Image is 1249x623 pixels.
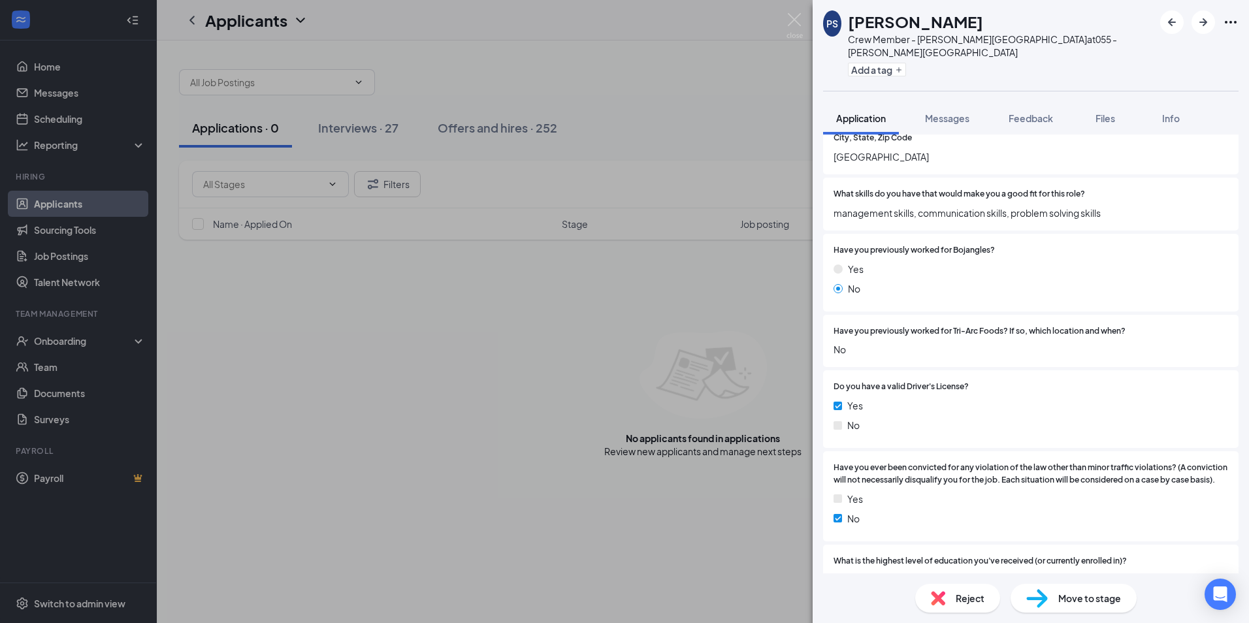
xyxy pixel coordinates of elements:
span: What skills do you have that would make you a good fit for this role? [834,188,1085,200]
span: No [848,281,860,296]
span: Have you previously worked for Bojangles? [834,244,995,257]
button: ArrowRight [1192,10,1215,34]
span: management skills, communication skills, problem solving skills [834,206,1228,220]
div: Crew Member - [PERSON_NAME][GEOGRAPHIC_DATA] at 055 - [PERSON_NAME][GEOGRAPHIC_DATA] [848,33,1154,59]
span: Application [836,112,886,124]
div: Open Intercom Messenger [1205,579,1236,610]
span: Files [1095,112,1115,124]
span: Reject [956,591,984,605]
span: Yes [847,398,863,413]
span: No [847,418,860,432]
span: City, State, Zip Code [834,132,912,144]
svg: Ellipses [1223,14,1239,30]
span: Yes [847,492,863,506]
span: No [847,511,860,526]
span: Messages [925,112,969,124]
span: Have you ever been convicted for any violation of the law other than minor traffic violations? (A... [834,462,1228,487]
span: Move to stage [1058,591,1121,605]
span: High School [848,573,899,587]
span: Yes [848,262,864,276]
span: Have you previously worked for Tri-Arc Foods? If so, which location and when? [834,325,1126,338]
svg: Plus [895,66,903,74]
div: PS [826,17,838,30]
span: Do you have a valid Driver's License? [834,381,969,393]
span: [GEOGRAPHIC_DATA] [834,150,1228,164]
button: ArrowLeftNew [1160,10,1184,34]
span: Feedback [1009,112,1053,124]
span: Info [1162,112,1180,124]
svg: ArrowLeftNew [1164,14,1180,30]
svg: ArrowRight [1195,14,1211,30]
button: PlusAdd a tag [848,63,906,76]
span: What is the highest level of education you've received (or currently enrolled in)? [834,555,1127,567]
span: No [834,342,1228,357]
h1: [PERSON_NAME] [848,10,983,33]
